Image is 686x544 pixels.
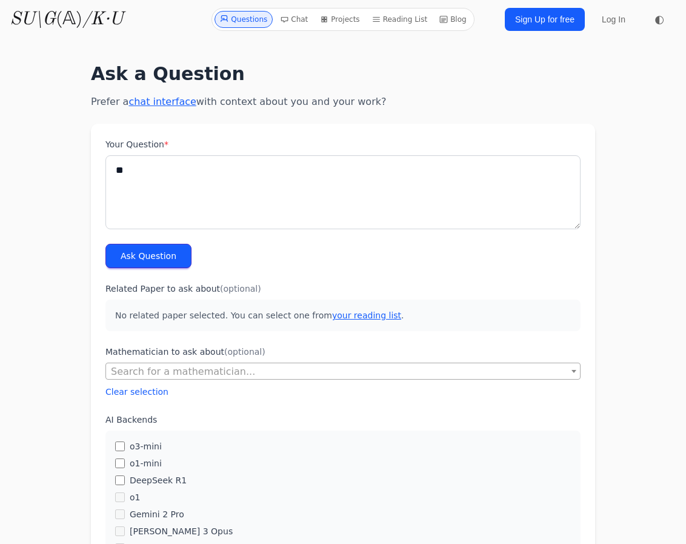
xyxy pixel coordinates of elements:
span: Search for a mathematician... [105,363,581,380]
a: your reading list [332,311,401,320]
button: ◐ [647,7,671,32]
a: Projects [315,11,364,28]
span: Search for a mathematician... [111,366,255,377]
label: o1 [130,491,140,503]
a: Sign Up for free [505,8,585,31]
span: Search for a mathematician... [106,363,580,380]
span: ◐ [654,14,664,25]
i: /K·U [82,10,123,29]
a: Blog [435,11,471,28]
a: SU\G(𝔸)/K·U [10,8,123,30]
a: Reading List [367,11,433,28]
button: Clear selection [105,386,168,398]
label: Related Paper to ask about [105,283,581,295]
p: No related paper selected. You can select one from . [105,300,581,331]
a: Chat [275,11,313,28]
h1: Ask a Question [91,63,595,85]
label: AI Backends [105,414,581,426]
label: o3-mini [130,440,162,452]
label: [PERSON_NAME] 3 Opus [130,525,233,537]
button: Ask Question [105,244,191,268]
label: Gemini 2 Pro [130,508,184,520]
label: Your Question [105,138,581,150]
span: (optional) [220,284,261,294]
i: SU\G [10,10,56,29]
a: Questions [215,11,273,28]
label: Mathematician to ask about [105,346,581,358]
a: chat interface [128,96,196,107]
a: Log In [594,8,633,30]
label: o1-mini [130,457,162,469]
span: (optional) [224,347,265,357]
label: DeepSeek R1 [130,474,187,486]
p: Prefer a with context about you and your work? [91,95,595,109]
